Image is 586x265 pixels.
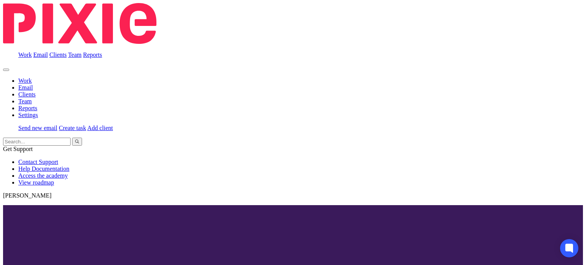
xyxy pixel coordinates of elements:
a: Email [33,51,48,58]
a: Create task [59,125,86,131]
a: Team [18,98,32,104]
a: Contact Support [18,159,58,165]
a: Clients [49,51,66,58]
a: Clients [18,91,35,98]
a: Send new email [18,125,57,131]
a: Help Documentation [18,165,69,172]
img: Pixie [3,3,156,44]
span: Get Support [3,146,33,152]
a: Email [18,84,33,91]
a: Reports [83,51,102,58]
a: Reports [18,105,37,111]
a: Work [18,77,32,84]
input: Search [3,138,71,146]
p: [PERSON_NAME] [3,192,583,199]
a: Work [18,51,32,58]
button: Search [72,138,82,146]
a: Team [68,51,81,58]
a: View roadmap [18,179,54,186]
a: Access the academy [18,172,68,179]
a: Add client [87,125,113,131]
a: Settings [18,112,38,118]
